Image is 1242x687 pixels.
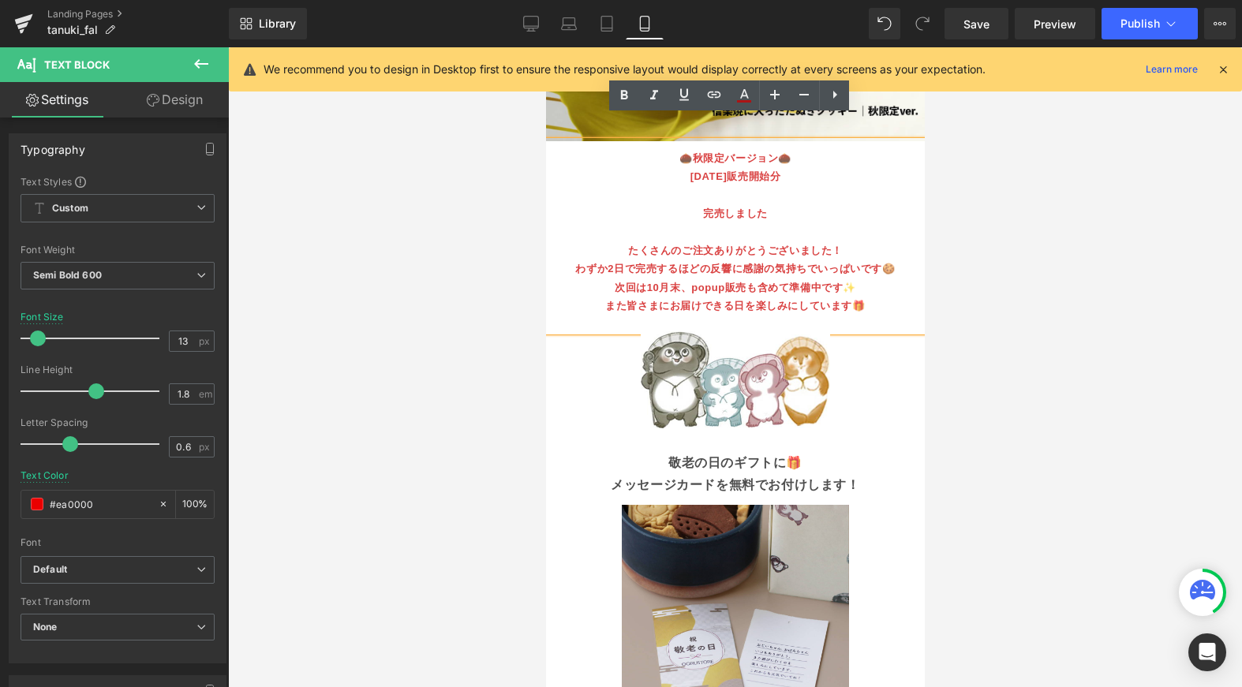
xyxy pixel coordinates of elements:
span: 次回は10月末、popup販売も含めて準備中です✨ [69,234,310,246]
span: px [199,336,212,346]
span: Preview [1034,16,1076,32]
span: Text Block [44,58,110,71]
div: Line Height [21,364,215,375]
span: em [199,389,212,399]
div: Font [21,537,215,548]
span: Library [259,17,296,31]
a: Desktop [512,8,550,39]
a: Learn more [1139,60,1204,79]
a: Preview [1015,8,1095,39]
a: Tablet [588,8,626,39]
div: Typography [21,134,85,156]
span: 🌰秋限定バージョン🌰 [133,105,245,117]
div: Text Transform [21,596,215,607]
div: Text Color [21,470,69,481]
div: Font Weight [21,245,215,256]
span: Save [963,16,989,32]
p: We recommend you to design in Desktop first to ensure the responsive layout would display correct... [264,61,986,78]
a: New Library [229,8,307,39]
span: tanuki_fal [47,24,98,36]
b: None [33,621,58,633]
span: また皆さまにお届けできる日を楽しみにしています🎁 [59,252,319,264]
a: Landing Pages [47,8,229,21]
div: Letter Spacing [21,417,215,428]
button: Redo [907,8,938,39]
span: Publish [1120,17,1160,30]
span: px [199,442,212,452]
span: わずか2日で完売するほどの反響に感謝の気持ちでいっぱいです🍪 [29,215,349,227]
input: Color [50,495,151,513]
a: Mobile [626,8,664,39]
i: Default [33,563,67,577]
span: たくさんのご注文ありがとうございました！ [82,197,297,209]
strong: 完売しました [157,160,222,172]
a: Design [118,82,232,118]
div: % [176,491,214,518]
div: Open Intercom Messenger [1188,633,1226,671]
button: Undo [869,8,900,39]
button: More [1204,8,1236,39]
span: [DATE]販売開始分 [144,123,235,135]
button: Publish [1102,8,1198,39]
div: Font Size [21,312,64,323]
div: Text Styles [21,175,215,188]
a: Laptop [550,8,588,39]
b: Custom [52,202,88,215]
b: Semi Bold 600 [33,269,102,281]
